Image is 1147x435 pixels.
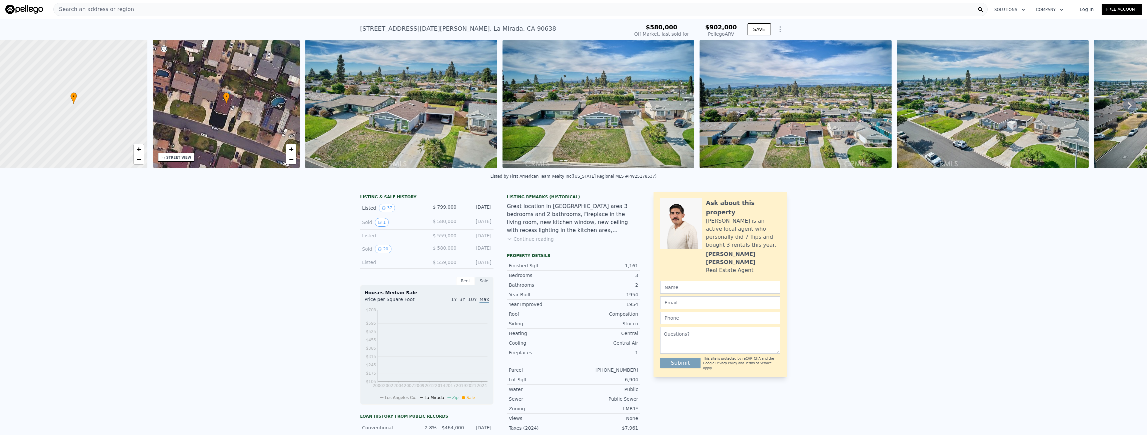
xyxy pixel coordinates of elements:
div: Houses Median Sale [364,289,489,296]
div: Loan history from public records [360,414,493,419]
tspan: $245 [366,363,376,367]
button: View historical data [375,218,389,227]
tspan: 2004 [393,383,404,388]
div: [STREET_ADDRESS][DATE][PERSON_NAME] , La Mirada , CA 90638 [360,24,556,33]
div: $464,000 [440,424,464,431]
div: Sale [475,277,493,285]
tspan: 2024 [477,383,487,388]
div: • [223,92,230,104]
div: 1,161 [573,262,638,269]
img: Sale: 167397132 Parcel: 46118299 [305,40,497,168]
div: Great location in [GEOGRAPHIC_DATA] area 3 bedrooms and 2 bathrooms, Fireplace in the living room... [507,202,640,234]
a: Terms of Service [745,361,772,365]
tspan: $525 [366,329,376,334]
span: $ 559,000 [433,233,456,238]
div: Ask about this property [706,198,780,217]
tspan: $385 [366,346,376,351]
div: Central [573,330,638,337]
div: Fireplaces [509,349,573,356]
button: Continue reading [507,236,554,242]
div: [DATE] [462,204,491,212]
tspan: 2009 [414,383,424,388]
div: 6,904 [573,376,638,383]
div: Listed [362,204,421,212]
div: STREET VIEW [166,155,191,160]
div: Sold [362,218,421,227]
div: 1954 [573,301,638,308]
div: 1 [573,349,638,356]
div: Central Air [573,340,638,346]
div: Conventional [362,424,409,431]
span: − [289,155,293,163]
div: [PHONE_NUMBER] [573,367,638,373]
div: • [70,92,77,104]
tspan: $175 [366,371,376,376]
span: − [136,155,141,163]
div: Taxes (2024) [509,425,573,431]
span: $902,000 [705,24,737,31]
span: $ 799,000 [433,204,456,210]
tspan: 2007 [404,383,414,388]
div: 1954 [573,291,638,298]
div: Siding [509,320,573,327]
div: Pellego ARV [705,31,737,37]
img: Pellego [5,5,43,14]
div: This site is protected by reCAPTCHA and the Google and apply. [703,356,780,371]
div: Sold [362,245,421,253]
tspan: 2014 [435,383,445,388]
tspan: 2002 [383,383,393,388]
div: Views [509,415,573,422]
button: Company [1031,4,1069,16]
span: • [223,93,230,99]
div: Year Built [509,291,573,298]
div: Rent [456,277,475,285]
div: Zoning [509,405,573,412]
tspan: 2000 [373,383,383,388]
div: LMR1* [573,405,638,412]
tspan: $105 [366,379,376,384]
input: Name [660,281,780,294]
div: Roof [509,311,573,317]
span: Max [479,297,489,303]
div: Sewer [509,396,573,402]
span: $ 559,000 [433,260,456,265]
div: Off Market, last sold for [634,31,689,37]
span: La Mirada [424,395,444,400]
a: Free Account [1102,4,1142,15]
button: View historical data [379,204,395,212]
button: SAVE [748,23,771,35]
div: Public [573,386,638,393]
div: Composition [573,311,638,317]
span: 3Y [459,297,465,302]
div: Year Improved [509,301,573,308]
div: [DATE] [468,424,491,431]
a: Zoom out [286,154,296,164]
tspan: 2017 [445,383,456,388]
div: [DATE] [462,245,491,253]
div: [DATE] [462,232,491,239]
div: [PERSON_NAME] is an active local agent who personally did 7 flips and bought 3 rentals this year. [706,217,780,249]
span: 10Y [468,297,477,302]
button: Solutions [989,4,1031,16]
div: Bathrooms [509,282,573,288]
div: Cooling [509,340,573,346]
input: Email [660,296,780,309]
div: 2 [573,282,638,288]
span: + [136,145,141,153]
tspan: $315 [366,354,376,359]
div: Price per Square Foot [364,296,427,307]
a: Zoom out [134,154,144,164]
tspan: 2012 [425,383,435,388]
button: Show Options [774,23,787,36]
div: Bedrooms [509,272,573,279]
button: Submit [660,358,701,368]
a: Privacy Policy [716,361,737,365]
div: Listed [362,232,421,239]
div: None [573,415,638,422]
div: Listed by First American Team Realty Inc ([US_STATE] Regional MLS #PW25178537) [490,174,657,179]
span: $ 580,000 [433,219,456,224]
span: $ 580,000 [433,245,456,251]
div: [PERSON_NAME] [PERSON_NAME] [706,250,780,266]
span: Search an address or region [54,5,134,13]
tspan: $455 [366,338,376,342]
